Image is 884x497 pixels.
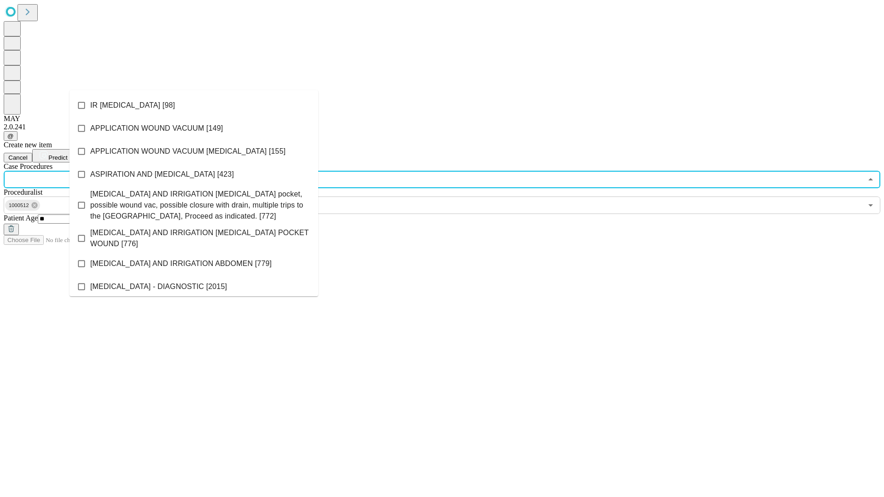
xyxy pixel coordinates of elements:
span: IR [MEDICAL_DATA] [98] [90,100,175,111]
span: Predict [48,154,67,161]
div: MAY [4,115,880,123]
span: 1000512 [5,200,33,211]
span: Patient Age [4,214,38,222]
span: APPLICATION WOUND VACUUM [MEDICAL_DATA] [155] [90,146,285,157]
div: 2.0.241 [4,123,880,131]
span: @ [7,133,14,139]
button: Predict [32,149,75,162]
span: Create new item [4,141,52,149]
span: Scheduled Procedure [4,162,52,170]
div: 1000512 [5,200,40,211]
span: [MEDICAL_DATA] AND IRRIGATION [MEDICAL_DATA] pocket, possible wound vac, possible closure with dr... [90,189,311,222]
span: Cancel [8,154,28,161]
button: Cancel [4,153,32,162]
button: @ [4,131,17,141]
button: Open [864,199,877,212]
span: [MEDICAL_DATA] AND IRRIGATION [MEDICAL_DATA] POCKET WOUND [776] [90,227,311,249]
span: [MEDICAL_DATA] AND IRRIGATION ABDOMEN [779] [90,258,272,269]
span: ASPIRATION AND [MEDICAL_DATA] [423] [90,169,234,180]
button: Close [864,173,877,186]
span: [MEDICAL_DATA] - DIAGNOSTIC [2015] [90,281,227,292]
span: Proceduralist [4,188,42,196]
span: APPLICATION WOUND VACUUM [149] [90,123,223,134]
